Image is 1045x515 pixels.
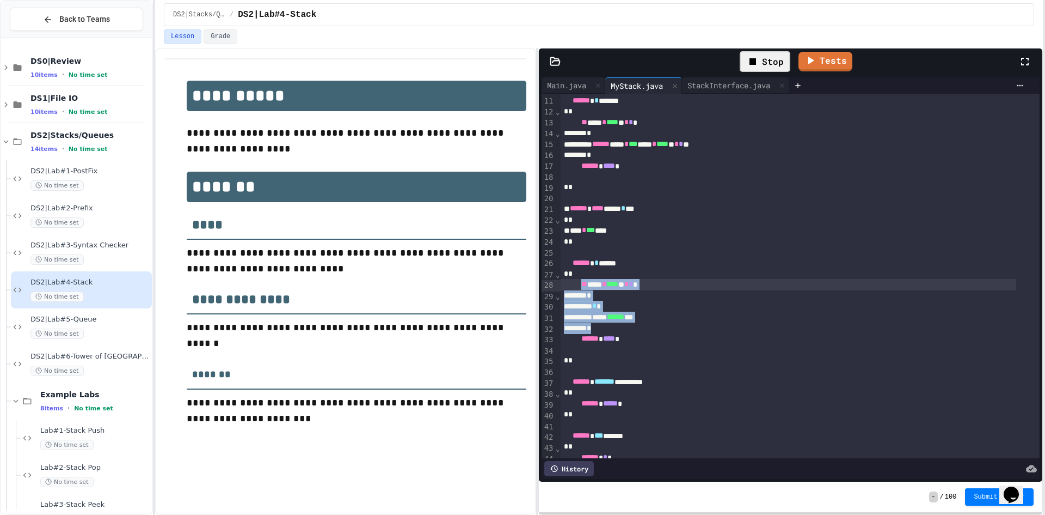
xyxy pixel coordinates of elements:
[204,29,237,44] button: Grade
[30,167,150,176] span: DS2|Lab#1-PostFix
[542,80,592,91] div: Main.java
[30,366,84,376] span: No time set
[30,56,150,66] span: DS0|Review
[542,292,555,302] div: 29
[605,80,668,92] div: MyStack.java
[62,144,64,153] span: •
[74,405,113,412] span: No time set
[555,444,561,453] span: Fold line
[542,237,555,248] div: 24
[542,172,555,183] div: 18
[542,324,555,335] div: 32
[542,118,555,129] div: 13
[40,463,150,472] span: Lab#2-Stack Pop
[542,411,555,422] div: 40
[62,70,64,79] span: •
[164,29,201,44] button: Lesson
[30,204,150,213] span: DS2|Lab#2-Prefix
[542,432,555,443] div: 42
[542,454,555,465] div: 44
[30,93,150,103] span: DS1|File IO
[173,10,225,19] span: DS2|Stacks/Queues
[40,477,94,487] span: No time set
[974,493,1025,501] span: Submit Answer
[40,440,94,450] span: No time set
[69,146,108,153] span: No time set
[542,248,555,259] div: 25
[30,146,58,153] span: 14 items
[542,77,605,94] div: Main.java
[40,405,63,412] span: 8 items
[945,493,957,501] span: 100
[542,258,555,269] div: 26
[30,241,150,250] span: DS2|Lab#3-Syntax Checker
[682,80,776,91] div: StackInterface.java
[555,129,561,138] span: Fold line
[965,488,1034,506] button: Submit Answer
[555,390,561,398] span: Fold line
[542,150,555,161] div: 16
[929,492,937,502] span: -
[30,180,84,191] span: No time set
[30,352,150,361] span: DS2|Lab#6-Tower of [GEOGRAPHIC_DATA](Extra Credit)
[999,471,1034,504] iframe: chat widget
[542,356,555,367] div: 35
[940,493,944,501] span: /
[30,217,84,228] span: No time set
[30,108,58,116] span: 10 items
[542,346,555,357] div: 34
[542,140,555,150] div: 15
[59,14,110,25] span: Back to Teams
[30,130,150,140] span: DS2|Stacks/Queues
[682,77,789,94] div: StackInterface.java
[67,404,70,413] span: •
[542,193,555,204] div: 20
[69,108,108,116] span: No time set
[40,500,150,510] span: Lab#3-Stack Peek
[542,270,555,281] div: 27
[30,292,84,302] span: No time set
[62,107,64,116] span: •
[69,71,108,78] span: No time set
[10,8,143,31] button: Back to Teams
[230,10,233,19] span: /
[542,107,555,118] div: 12
[555,270,561,279] span: Fold line
[30,278,150,287] span: DS2|Lab#4-Stack
[798,52,852,71] a: Tests
[30,329,84,339] span: No time set
[542,422,555,433] div: 41
[542,161,555,172] div: 17
[40,390,150,399] span: Example Labs
[542,378,555,389] div: 37
[542,204,555,215] div: 21
[542,96,555,107] div: 11
[30,315,150,324] span: DS2|Lab#5-Queue
[555,216,561,225] span: Fold line
[542,313,555,324] div: 31
[542,400,555,411] div: 39
[544,461,594,476] div: History
[542,129,555,140] div: 14
[542,335,555,346] div: 33
[542,443,555,454] div: 43
[555,107,561,116] span: Fold line
[740,51,790,72] div: Stop
[542,226,555,237] div: 23
[542,389,555,400] div: 38
[542,215,555,226] div: 22
[542,280,555,291] div: 28
[40,426,150,435] span: Lab#1-Stack Push
[30,71,58,78] span: 10 items
[555,292,561,301] span: Fold line
[542,183,555,194] div: 19
[542,302,555,313] div: 30
[542,367,555,378] div: 36
[30,255,84,265] span: No time set
[605,77,682,94] div: MyStack.java
[238,8,316,21] span: DS2|Lab#4-Stack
